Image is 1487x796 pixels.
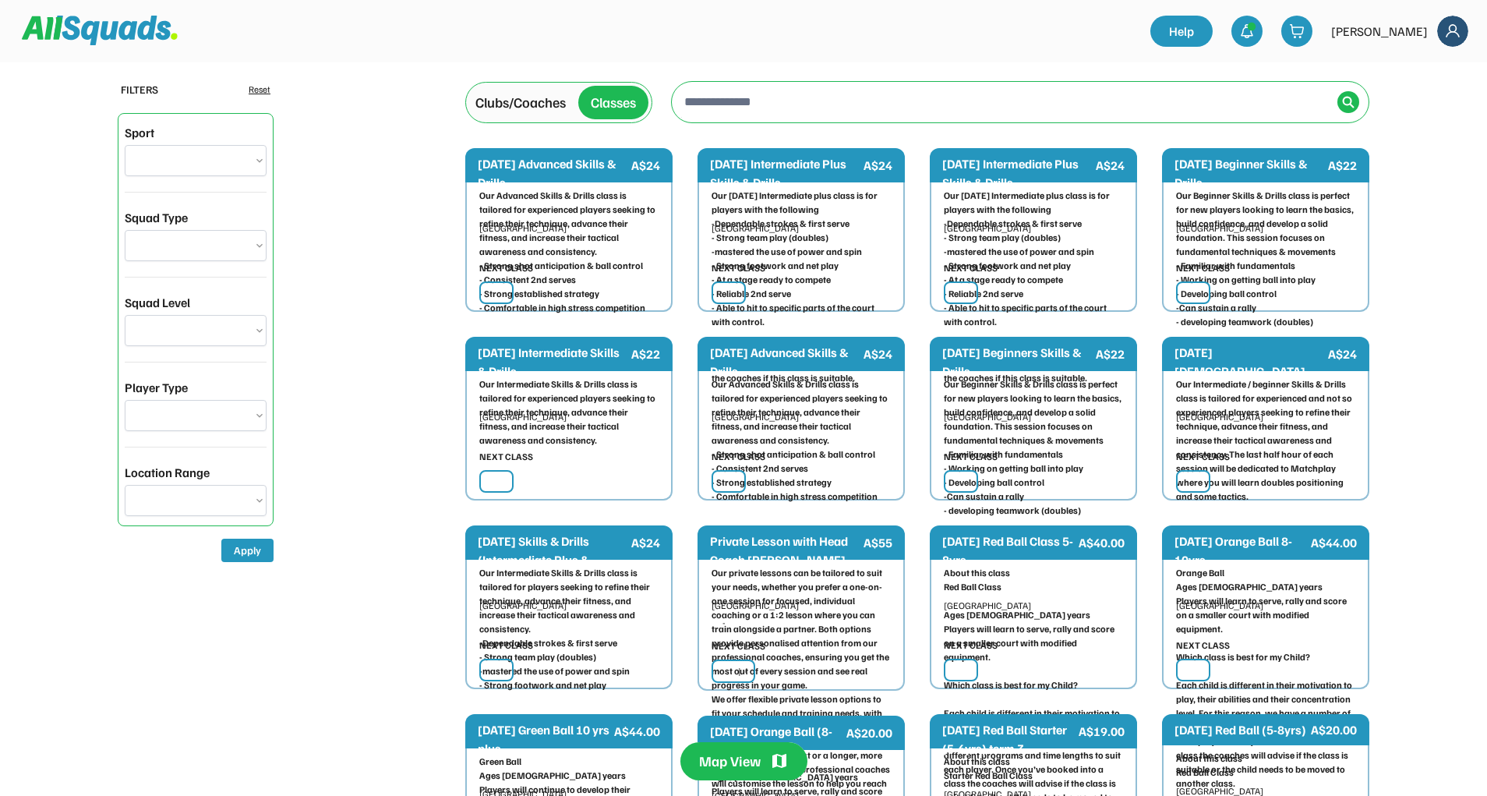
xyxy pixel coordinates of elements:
[591,92,636,113] div: Classes
[475,92,566,113] div: Clubs/Coaches
[1311,533,1357,552] div: A$44.00
[479,599,659,613] div: [GEOGRAPHIC_DATA]
[249,83,270,97] div: Reset
[712,261,765,275] div: NEXT CLASS
[121,81,158,97] div: FILTERS
[719,475,732,488] img: yH5BAEAAAAALAAAAAABAAEAAAIBRAA7
[487,286,500,299] img: yH5BAEAAAAALAAAAAABAAEAAAIBRAA7
[712,189,891,385] div: Our [DATE] Intermediate plus class is for players with the following -Dependable strokes & first ...
[1176,377,1355,504] div: Our Intermediate / beginner Skills & Drills class is tailored for experienced and not so experien...
[125,378,188,397] div: Player Type
[479,450,533,464] div: NEXT CLASS
[942,532,1076,569] div: [DATE] Red Ball Class 5-8yrs
[479,261,533,275] div: NEXT CLASS
[478,720,611,758] div: [DATE] Green Ball 10 yrs plus
[719,665,732,678] img: yH5BAEAAAAALAAAAAABAAEAAAIBRAA7
[22,16,178,45] img: Squad%20Logo.svg
[952,286,964,299] img: yH5BAEAAAAALAAAAAABAAEAAAIBRAA7
[944,639,998,653] div: NEXT CLASS
[944,450,998,464] div: NEXT CLASS
[722,616,891,630] div: -
[1176,189,1355,329] div: Our Beginner Skills & Drills class is perfect for new players looking to learn the basics, build ...
[479,377,659,448] div: Our Intermediate Skills & Drills class is tailored for experienced players seeking to refine thei...
[712,377,891,504] div: Our Advanced Skills & Drills class is tailored for experienced players seeking to refine their te...
[1176,221,1355,235] div: [GEOGRAPHIC_DATA]
[944,189,1123,385] div: Our [DATE] Intermediate plus class is for players with the following -Dependable strokes & first ...
[479,189,659,315] div: Our Advanced Skills & Drills class is tailored for experienced players seeking to refine their te...
[631,533,660,552] div: A$24
[479,639,533,653] div: NEXT CLASS
[1184,475,1196,488] img: yH5BAEAAAAALAAAAAABAAEAAAIBRAA7
[487,475,500,488] img: yH5BAEAAAAALAAAAAABAAEAAAIBRAA7
[864,345,892,363] div: A$24
[479,221,659,235] div: [GEOGRAPHIC_DATA]
[712,450,765,464] div: NEXT CLASS
[1079,722,1125,741] div: A$19.00
[1184,286,1196,299] img: yH5BAEAAAAALAAAAAABAAEAAAIBRAA7
[1174,154,1325,192] div: [DATE] Beginner Skills & Drills
[631,345,660,363] div: A$22
[864,533,892,552] div: A$55
[952,475,964,488] img: yH5BAEAAAAALAAAAAABAAEAAAIBRAA7
[942,720,1076,758] div: [DATE] Red Ball Starter (5-6yrs) term 3
[952,663,964,677] img: yH5BAEAAAAALAAAAAABAAEAAAIBRAA7
[1184,663,1196,677] img: yH5BAEAAAAALAAAAAABAAEAAAIBRAA7
[1331,22,1428,41] div: [PERSON_NAME]
[712,639,765,653] div: NEXT CLASS
[1328,345,1357,363] div: A$24
[1176,261,1230,275] div: NEXT CLASS
[942,154,1093,192] div: [DATE] Intermediate Plus Skills & Drills
[710,343,860,380] div: [DATE] Advanced Skills & Drills
[125,293,190,312] div: Squad Level
[487,663,500,677] img: yH5BAEAAAAALAAAAAABAAEAAAIBRAA7
[944,410,1123,424] div: [GEOGRAPHIC_DATA]
[738,664,747,678] div: | -
[710,154,860,192] div: [DATE] Intermediate Plus Skills & Drills
[1096,156,1125,175] div: A$24
[125,208,188,227] div: Squad Type
[710,722,843,759] div: [DATE] Orange Ball (8-10yrs) term 3
[846,723,892,742] div: A$20.00
[478,532,628,588] div: [DATE] Skills & Drills (Intermediate Plus & Intermediate)
[1174,532,1308,569] div: [DATE] Orange Ball 8-10yrs
[1176,639,1230,653] div: NEXT CLASS
[614,722,660,741] div: A$44.00
[1174,720,1308,739] div: [DATE] Red Ball (5-8yrs)
[125,123,154,142] div: Sport
[944,221,1123,235] div: [GEOGRAPHIC_DATA]
[1311,720,1357,739] div: A$20.00
[944,377,1123,518] div: Our Beginner Skills & Drills class is perfect for new players looking to learn the basics, build ...
[1096,345,1125,363] div: A$22
[1289,23,1305,39] img: shopping-cart-01%20%281%29.svg
[1239,23,1255,39] img: bell-03%20%281%29.svg
[710,532,860,569] div: Private Lesson with Head Coach [PERSON_NAME]
[944,599,1123,613] div: [GEOGRAPHIC_DATA]
[1176,450,1230,464] div: NEXT CLASS
[1328,156,1357,175] div: A$22
[864,156,892,175] div: A$24
[1176,599,1355,613] div: [GEOGRAPHIC_DATA]
[719,286,732,299] img: yH5BAEAAAAALAAAAAABAAEAAAIBRAA7
[944,261,998,275] div: NEXT CLASS
[942,343,1093,380] div: [DATE] Beginners Skills & Drills
[712,410,891,424] div: [GEOGRAPHIC_DATA]
[699,752,761,771] div: Map View
[1342,96,1355,108] img: Icon%20%2838%29.svg
[125,463,210,482] div: Location Range
[1150,16,1213,47] a: Help
[1174,343,1325,399] div: [DATE] [DEMOGRAPHIC_DATA] Group Lesson + Matchplay
[1176,410,1355,424] div: [GEOGRAPHIC_DATA]
[712,221,891,235] div: [GEOGRAPHIC_DATA]
[479,410,659,424] div: [GEOGRAPHIC_DATA]
[479,566,659,692] div: Our Intermediate Skills & Drills class is tailored for players seeking to refine their technique,...
[478,343,628,380] div: [DATE] Intermediate Skills & Drills
[478,154,628,192] div: [DATE] Advanced Skills & Drills
[712,599,891,613] div: [GEOGRAPHIC_DATA]
[631,156,660,175] div: A$24
[1079,533,1125,552] div: A$40.00
[1437,16,1468,47] img: Frame%2018.svg
[221,539,274,562] button: Apply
